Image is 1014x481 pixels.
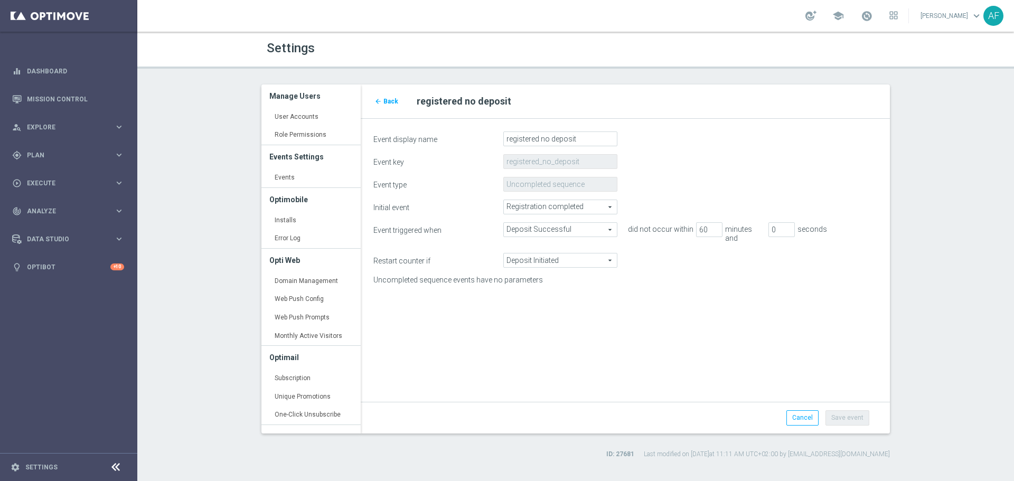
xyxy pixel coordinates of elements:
[261,108,361,127] a: User Accounts
[261,388,361,407] a: Unique Promotions
[269,145,353,168] h3: Events Settings
[644,450,890,459] label: Last modified on [DATE] at 11:11 AM UTC+02:00 by [EMAIL_ADDRESS][DOMAIN_NAME]
[267,41,568,56] h1: Settings
[365,131,495,144] label: Event display name
[114,150,124,160] i: keyboard_arrow_right
[12,122,114,132] div: Explore
[261,405,361,425] a: One-Click Unsubscribe
[11,463,20,472] i: settings
[27,180,114,186] span: Execute
[261,290,361,309] a: Web Push Config
[825,410,869,425] button: Save event
[417,95,877,108] h2: registered no deposit
[12,57,124,85] div: Dashboard
[261,272,361,291] a: Domain Management
[12,150,114,160] div: Plan
[25,464,58,470] a: Settings
[12,206,114,216] div: Analyze
[365,253,495,266] label: Restart counter if
[114,234,124,244] i: keyboard_arrow_right
[27,152,114,158] span: Plan
[27,236,114,242] span: Data Studio
[503,131,617,146] input: New event name
[832,10,844,22] span: school
[269,249,353,272] h3: Opti Web
[27,57,124,85] a: Dashboard
[786,410,819,425] a: Cancel
[374,98,382,105] i: arrow_back
[365,177,495,190] label: Event type
[27,85,124,113] a: Mission Control
[12,150,22,160] i: gps_fixed
[261,369,361,388] a: Subscription
[365,276,582,285] label: Uncompleted sequence events have no parameters
[795,222,805,237] div: seconds
[12,178,114,188] div: Execute
[365,154,495,167] label: Event key
[269,346,353,369] h3: Optimail
[971,10,982,22] span: keyboard_arrow_down
[110,263,124,270] div: +10
[606,450,634,459] label: ID: 27681
[12,151,125,159] button: gps_fixed Plan keyboard_arrow_right
[722,222,768,246] div: minutes and
[12,122,22,132] i: person_search
[12,263,125,271] button: lightbulb Optibot +10
[114,122,124,132] i: keyboard_arrow_right
[365,222,495,235] label: Event triggered when
[12,95,125,103] button: Mission Control
[625,222,696,237] div: did not occur within
[27,208,114,214] span: Analyze
[12,123,125,131] button: person_search Explore keyboard_arrow_right
[261,229,361,248] a: Error Log
[261,308,361,327] a: Web Push Prompts
[12,179,125,187] button: play_circle_outline Execute keyboard_arrow_right
[261,126,361,145] a: Role Permissions
[919,8,983,24] a: [PERSON_NAME]keyboard_arrow_down
[261,327,361,346] a: Monthly Active Visitors
[12,253,124,281] div: Optibot
[27,124,114,130] span: Explore
[12,67,125,76] button: equalizer Dashboard
[983,6,1003,26] div: AF
[269,425,353,448] h3: General
[383,98,398,105] span: Back
[365,200,495,212] label: Initial event
[12,207,125,215] button: track_changes Analyze keyboard_arrow_right
[12,67,22,76] i: equalizer
[269,84,353,108] h3: Manage Users
[269,188,353,211] h3: Optimobile
[114,206,124,216] i: keyboard_arrow_right
[12,178,22,188] i: play_circle_outline
[12,85,124,113] div: Mission Control
[114,178,124,188] i: keyboard_arrow_right
[261,211,361,230] a: Installs
[261,168,361,187] a: Events
[12,235,125,243] button: Data Studio keyboard_arrow_right
[12,206,22,216] i: track_changes
[27,253,110,281] a: Optibot
[12,234,114,244] div: Data Studio
[12,262,22,272] i: lightbulb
